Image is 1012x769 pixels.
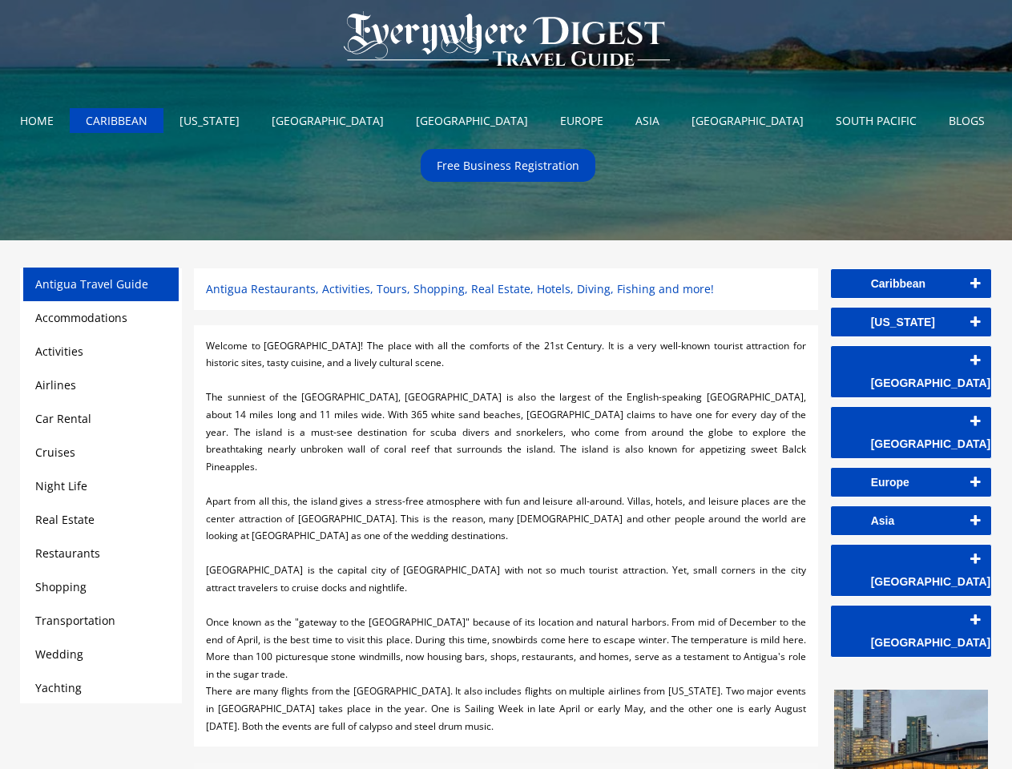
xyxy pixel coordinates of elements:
[824,108,929,133] a: SOUTH PACIFIC
[8,108,66,133] a: HOME
[35,646,83,662] a: Wedding
[831,269,991,298] a: Caribbean
[831,506,991,535] a: Asia
[831,468,991,497] a: Europe
[74,108,159,133] a: CARIBBEAN
[35,546,100,561] a: Restaurants
[35,478,87,493] a: Night Life
[35,377,76,393] a: Airlines
[937,108,997,133] a: BLOGS
[35,579,87,594] a: Shopping
[831,308,991,336] a: [US_STATE]
[206,390,805,473] span: The sunniest of the [GEOGRAPHIC_DATA], [GEOGRAPHIC_DATA] is also the largest of the English-speak...
[35,512,95,527] a: Real Estate
[206,281,714,296] span: Antigua Restaurants, Activities, Tours, Shopping, Real Estate, Hotels, Diving, Fishing and more!
[206,563,805,594] span: [GEOGRAPHIC_DATA] is the capital city of [GEOGRAPHIC_DATA] with not so much tourist attraction. Y...
[35,411,91,426] a: Car Rental
[548,108,615,133] a: EUROPE
[35,276,148,292] a: Antigua Travel Guide
[35,613,115,628] a: Transportation
[831,346,991,397] a: [GEOGRAPHIC_DATA]
[679,108,816,133] a: [GEOGRAPHIC_DATA]
[206,684,805,732] span: There are many flights from the [GEOGRAPHIC_DATA]. It also includes flights on multiple airlines ...
[623,108,671,133] a: ASIA
[206,615,805,681] span: Once known as the "gateway to the [GEOGRAPHIC_DATA]" because of its location and natural harbors....
[831,407,991,458] a: [GEOGRAPHIC_DATA]
[35,310,127,325] a: Accommodations
[260,108,396,133] a: [GEOGRAPHIC_DATA]
[167,108,252,133] a: [US_STATE]
[35,344,83,359] a: Activities
[831,606,991,657] a: [GEOGRAPHIC_DATA]
[831,545,991,596] a: [GEOGRAPHIC_DATA]
[206,494,805,542] span: Apart from all this, the island gives a stress-free atmosphere with fun and leisure all-around. V...
[35,445,75,460] a: Cruises
[425,153,591,178] a: Free Business Registration
[206,339,805,370] span: Welcome to [GEOGRAPHIC_DATA]! The place with all the comforts of the 21st Century. It is a very w...
[35,680,82,695] a: Yachting
[404,108,540,133] a: [GEOGRAPHIC_DATA]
